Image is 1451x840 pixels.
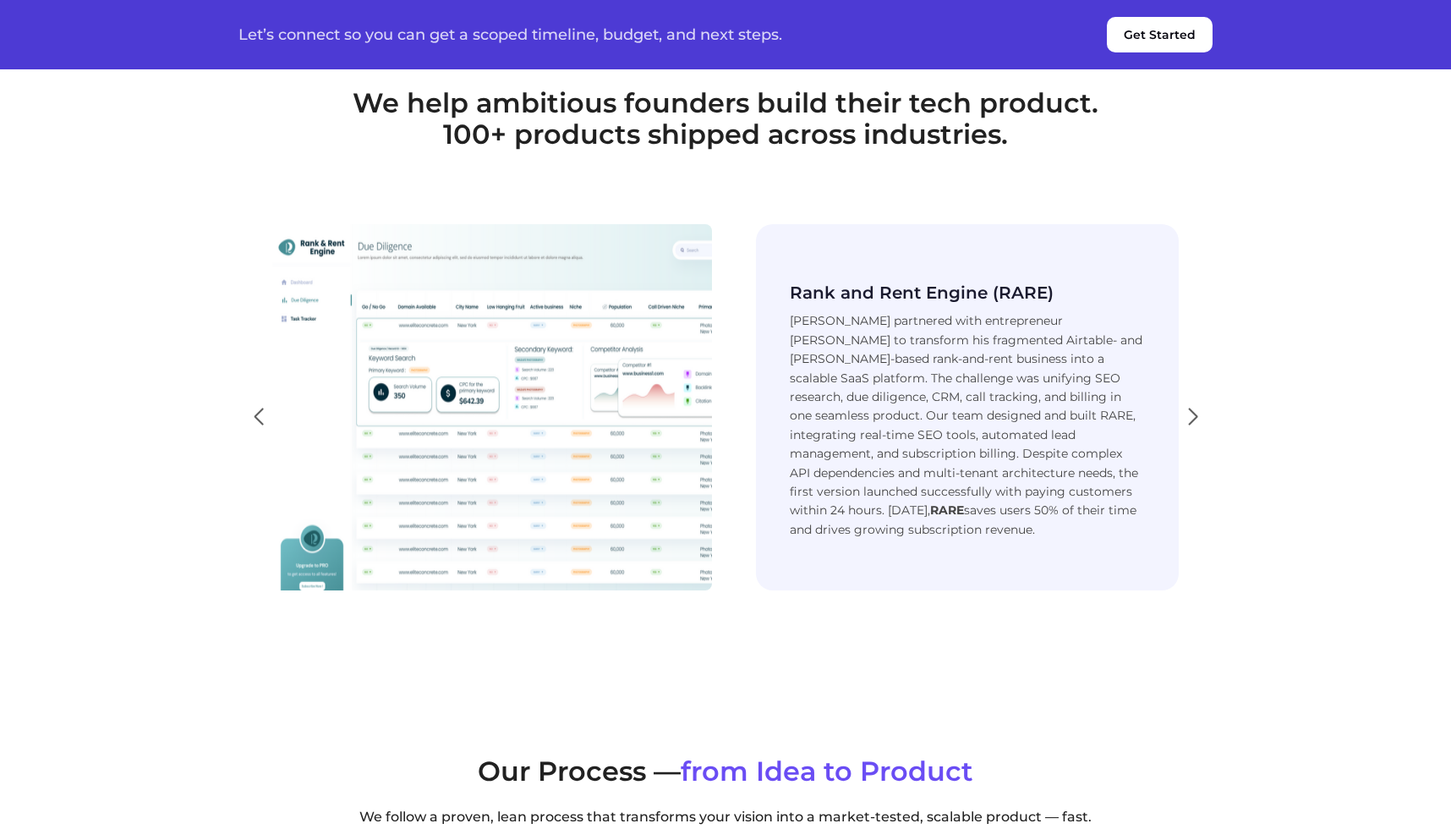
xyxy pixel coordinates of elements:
p: Let’s connect so you can get a scoped timeline, budget, and next steps. [238,26,782,43]
img: Slide Image [272,224,712,590]
div: 1 / 3 [238,190,1213,624]
h3: Rank and Rent Engine (RARE) [790,283,1145,303]
span: from Idea to Product [681,755,973,788]
h2: Our Process — [238,753,1213,790]
div: Next slide [1181,398,1204,436]
p: [PERSON_NAME] partnered with entrepreneur [PERSON_NAME] to transform his fragmented Airtable- and... [790,311,1145,539]
div: Previous slide [247,398,270,436]
p: We follow a proven, lean process that transforms your vision into a market-tested, scalable produ... [238,807,1213,827]
h2: We help ambitious founders build their tech product. 100+ products shipped across industries. [238,88,1213,151]
button: Get Started [1107,17,1213,52]
strong: RARE [930,502,964,518]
